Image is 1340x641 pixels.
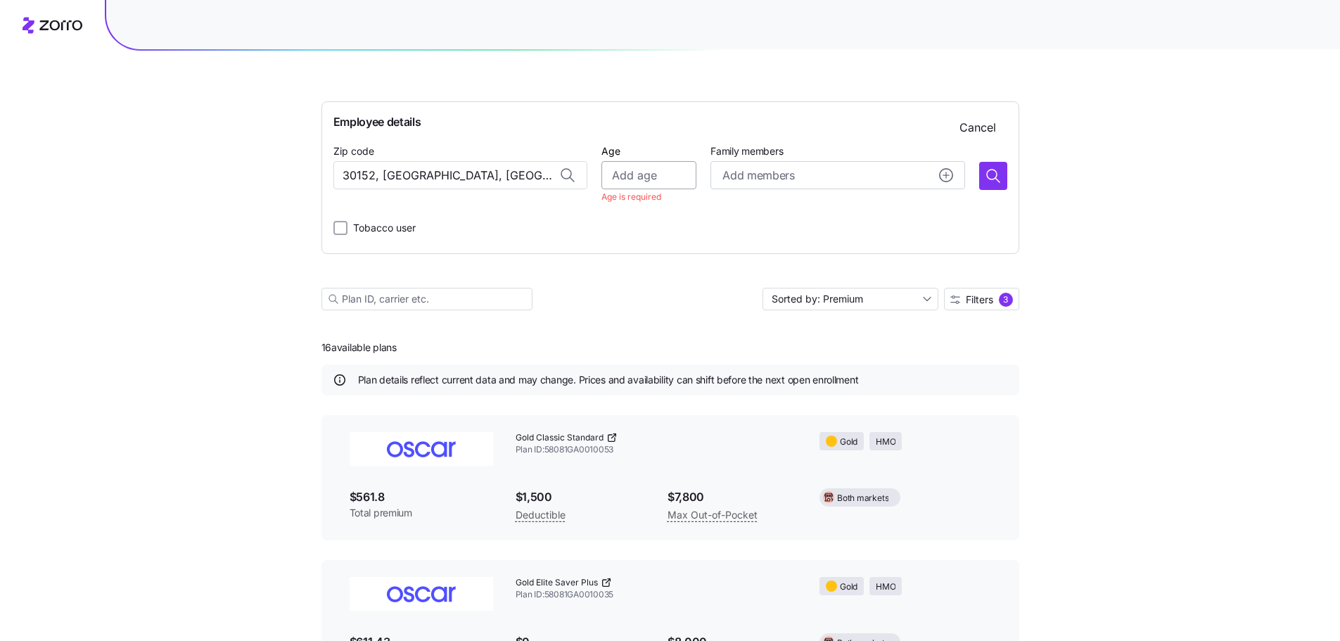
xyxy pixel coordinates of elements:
span: Filters [966,295,993,305]
span: Gold [840,580,857,594]
span: $1,500 [516,488,645,506]
span: Plan ID: 58081GA0010035 [516,589,798,601]
input: Plan ID, carrier etc. [321,288,532,310]
span: HMO [876,580,895,594]
span: Max Out-of-Pocket [668,507,758,523]
input: Add age [601,161,696,189]
span: Both markets [837,492,888,505]
label: Tobacco user [347,220,416,236]
svg: add icon [939,168,953,182]
label: Zip code [333,144,374,159]
img: Oscar [350,432,493,466]
input: Sort by [762,288,938,310]
span: Gold Classic Standard [516,432,604,444]
span: Family members [710,144,964,158]
span: Plan ID: 58081GA0010053 [516,444,798,456]
span: Total premium [350,506,493,520]
button: Cancel [948,113,1007,141]
span: $561.8 [350,488,493,506]
button: Filters3 [944,288,1019,310]
button: Add membersadd icon [710,161,964,189]
img: Oscar [350,577,493,611]
input: Zip code [333,161,587,189]
label: Age [601,144,620,159]
span: 16 available plans [321,341,397,355]
span: Cancel [959,119,996,136]
span: Deductible [516,507,566,523]
span: Plan details reflect current data and may change. Prices and availability can shift before the ne... [358,373,859,387]
span: Employee details [333,113,1007,131]
div: 3 [999,293,1013,307]
span: Add members [722,167,794,184]
span: Gold [840,436,857,449]
span: $7,800 [668,488,797,506]
span: HMO [876,436,895,449]
span: Gold Elite Saver Plus [516,577,598,589]
p: Age is required [601,192,696,202]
